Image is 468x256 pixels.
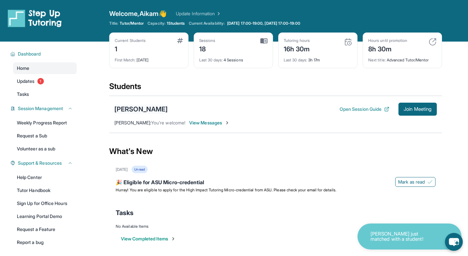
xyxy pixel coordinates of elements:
[215,10,221,17] img: Chevron Right
[115,43,146,54] div: 1
[225,120,230,125] img: Chevron-Right
[260,38,267,44] img: card
[13,143,77,155] a: Volunteer as a sub
[114,120,151,125] span: [PERSON_NAME] :
[151,120,185,125] span: You’re welcome!
[13,75,77,87] a: Updates1
[368,38,407,43] div: Hours until promotion
[115,54,183,63] div: [DATE]
[284,38,310,43] div: Tutoring hours
[370,231,435,242] p: [PERSON_NAME] just matched with a student!
[15,51,73,57] button: Dashboard
[13,172,77,183] a: Help Center
[368,43,407,54] div: 8h 30m
[177,38,183,43] img: card
[115,58,136,62] span: First Match :
[116,224,435,229] div: No Available Items
[116,178,435,187] div: 🎉 Eligible for ASU Micro-credential
[13,237,77,248] a: Report a bug
[17,65,29,71] span: Home
[227,21,300,26] span: [DATE] 17:00-19:00, [DATE] 17:00-19:00
[199,58,223,62] span: Last 30 days :
[445,233,463,251] button: chat-button
[199,54,267,63] div: 4 Sessions
[8,9,62,27] img: logo
[115,38,146,43] div: Current Students
[15,160,73,166] button: Support & Resources
[18,105,63,112] span: Session Management
[199,38,215,43] div: Sessions
[18,51,41,57] span: Dashboard
[109,21,118,26] span: Title:
[284,43,310,54] div: 16h 30m
[189,21,225,26] span: Current Availability:
[13,224,77,235] a: Request a Feature
[13,211,77,222] a: Learning Portal Demo
[15,105,73,112] button: Session Management
[199,43,215,54] div: 18
[368,54,436,63] div: Advanced Tutor/Mentor
[284,58,307,62] span: Last 30 days :
[344,38,352,46] img: card
[114,105,168,114] div: [PERSON_NAME]
[13,198,77,209] a: Sign Up for Office Hours
[404,107,432,111] span: Join Meeting
[109,137,442,166] div: What's New
[226,21,302,26] a: [DATE] 17:00-19:00, [DATE] 17:00-19:00
[429,38,436,46] img: card
[427,179,433,185] img: Mark as read
[37,78,44,84] span: 1
[284,54,352,63] div: 3h 17m
[109,9,167,18] span: Welcome, Aikam 👋
[176,10,221,17] a: Update Information
[121,236,176,242] button: View Completed Items
[13,62,77,74] a: Home
[13,117,77,129] a: Weekly Progress Report
[132,166,147,173] div: Unread
[17,91,29,97] span: Tasks
[13,88,77,100] a: Tasks
[116,167,128,172] div: [DATE]
[116,208,134,217] span: Tasks
[398,179,425,185] span: Mark as read
[395,177,435,187] button: Mark as read
[398,103,437,116] button: Join Meeting
[148,21,165,26] span: Capacity:
[340,106,389,112] button: Open Session Guide
[116,187,336,192] span: Hurray! You are eligible to apply for the High Impact Tutoring Micro-credential from ASU. Please ...
[13,130,77,142] a: Request a Sub
[189,120,230,126] span: View Messages
[13,185,77,196] a: Tutor Handbook
[109,81,442,96] div: Students
[17,78,35,84] span: Updates
[167,21,185,26] span: 1 Students
[18,160,62,166] span: Support & Resources
[120,21,144,26] span: Tutor/Mentor
[368,58,386,62] span: Next title :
